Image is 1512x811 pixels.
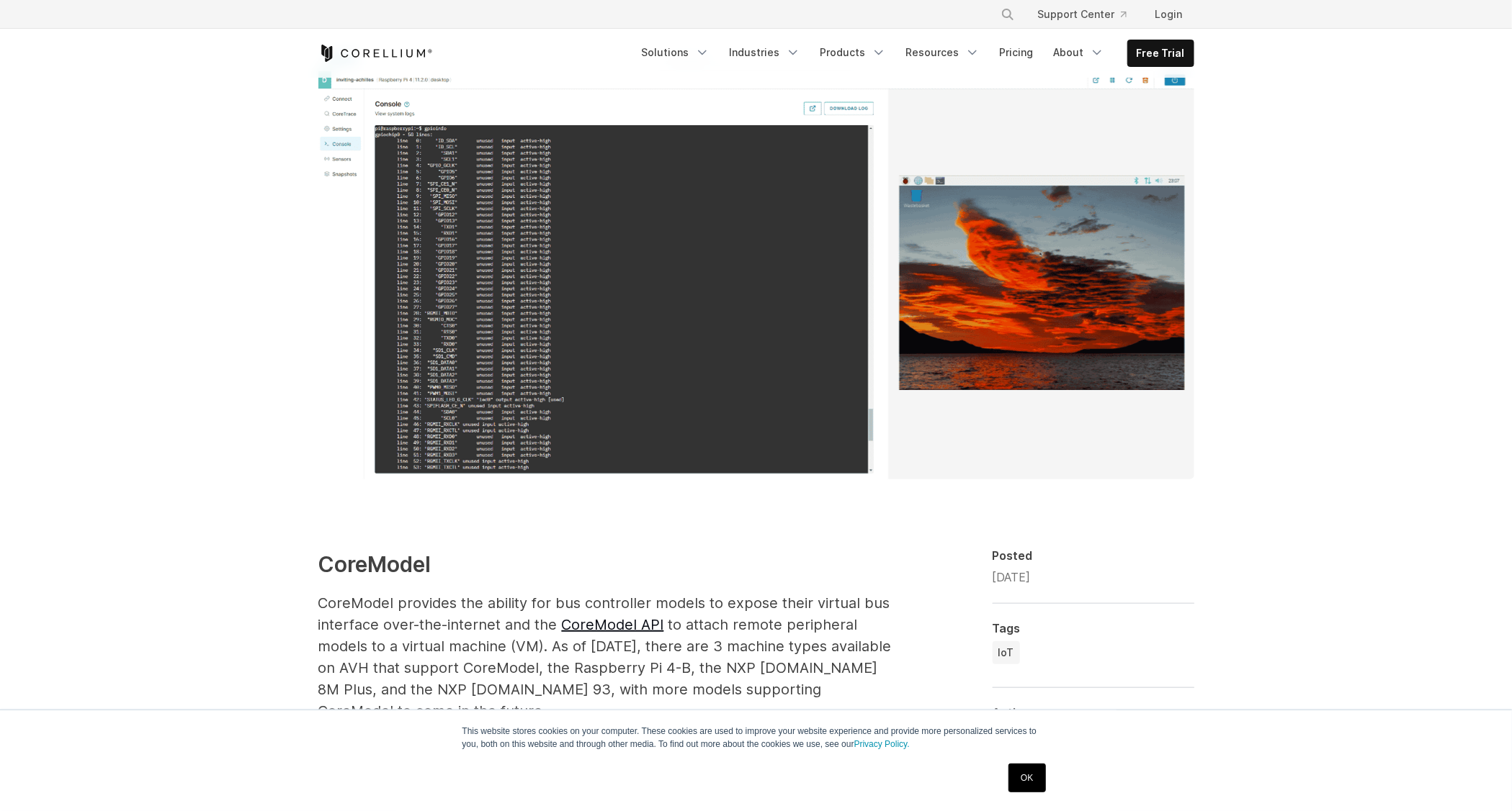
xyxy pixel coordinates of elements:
span: [DATE] [993,570,1031,584]
a: Solutions [633,40,718,65]
p: CoreModel provides the ability for bus controller models to expose their virtual bus interface ov... [318,592,895,722]
button: Search [995,1,1021,27]
a: Free Trial [1128,40,1194,66]
div: Posted [993,548,1194,563]
a: OK [1008,764,1045,792]
a: CoreModel API [562,616,664,633]
span: IoT [998,645,1014,660]
a: Products [812,40,895,65]
a: Corellium Home [318,45,433,62]
a: Resources [898,40,988,65]
div: Navigation Menu [633,40,1194,67]
div: Navigation Menu [983,1,1194,27]
div: Author [993,705,1194,720]
a: IoT [993,641,1020,664]
div: Tags [993,621,1194,635]
a: About [1045,40,1113,65]
a: Support Center [1026,1,1138,27]
p: This website stores cookies on your computer. These cookies are used to improve your website expe... [462,725,1050,751]
a: Login [1144,1,1194,27]
h3: CoreModel [318,548,895,581]
img: CoreModel GPIO and you! [318,47,1194,479]
a: Industries [721,40,809,65]
a: Privacy Policy. [854,739,910,749]
a: Pricing [991,40,1042,65]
